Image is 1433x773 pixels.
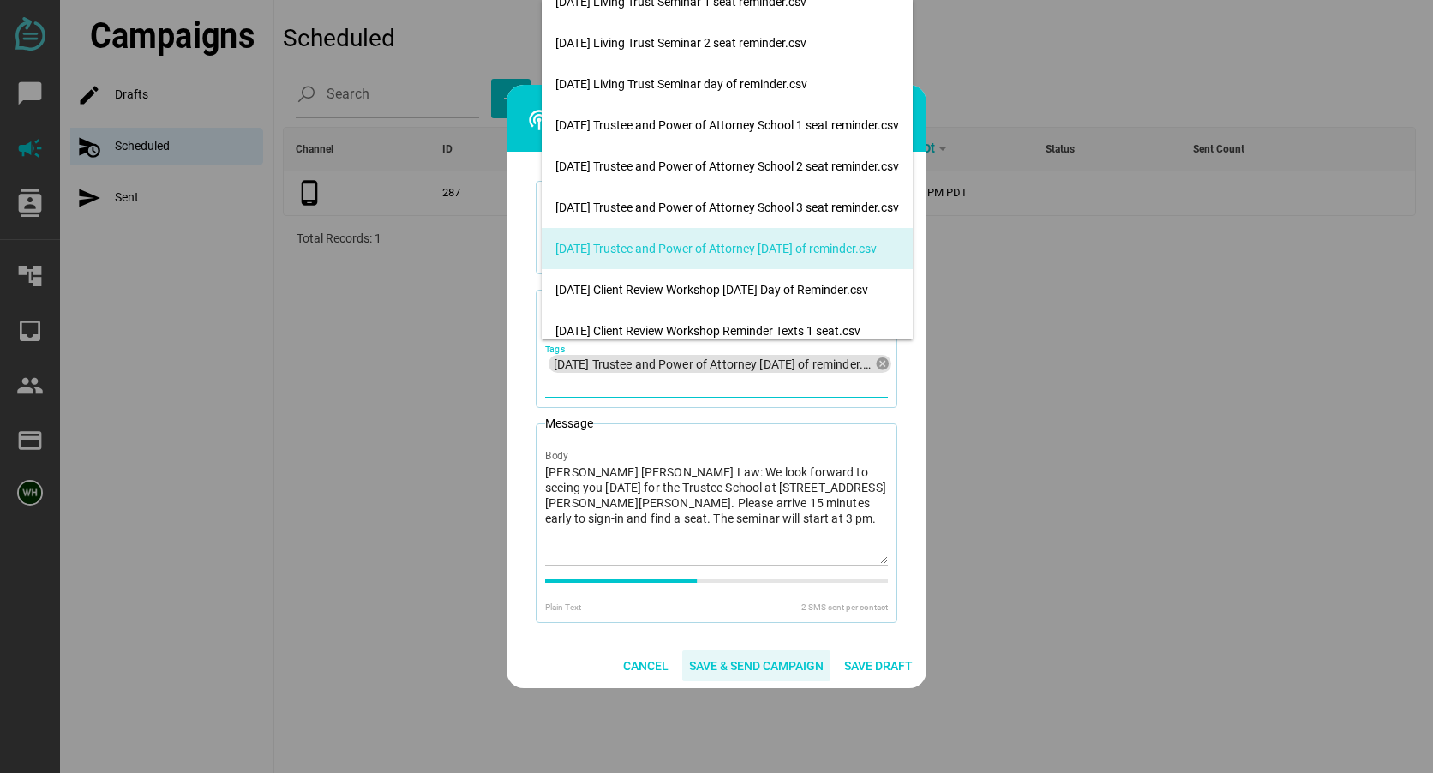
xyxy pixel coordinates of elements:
div: [DATE] Trustee and Power of Attorney School 3 seat reminder.csv [555,201,899,215]
span: Save & Send Campaign [689,656,824,676]
span: Save Draft [844,656,913,676]
div: [DATE] Trustee and Power of Attorney [DATE] of reminder.csv [555,242,899,256]
div: [DATE] Client Review Workshop Reminder Texts 1 seat.csv [555,324,899,339]
div: [DATE] Trustee and Power of Attorney School 2 seat reminder.csv [555,159,899,174]
legend: Message [545,415,593,433]
input: [DATE] Trustee and Power of Attorney [DATE] of reminder.csvTags [545,376,888,397]
button: Save & Send Campaign [682,650,830,681]
span: Cancel [623,656,669,676]
textarea: Body [545,464,888,564]
span: Plain Text [545,602,581,612]
div: [DATE] Living Trust Seminar day of reminder.csv [555,77,899,92]
div: [DATE] Client Review Workshop [DATE] Day of Reminder.csv [555,283,899,297]
button: Save Draft [837,650,920,681]
span: [DATE] Trustee and Power of Attorney [DATE] of reminder.csv [554,357,874,372]
div: [DATE] Living Trust Seminar 2 seat reminder.csv [555,36,899,51]
div: [DATE] Trustee and Power of Attorney School 1 seat reminder.csv [555,118,899,133]
h3: Edit Campaign [527,97,926,140]
div: 2 SMS sent per contact [692,601,889,614]
button: Cancel [616,650,675,681]
i: cancel [875,357,890,372]
i: podcasts [527,108,551,132]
